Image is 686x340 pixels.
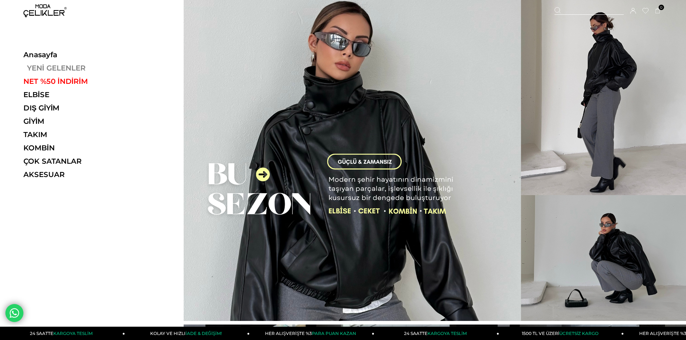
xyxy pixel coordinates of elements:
[312,331,356,336] span: PARA PUAN KAZAN
[499,327,624,340] a: 1500 TL VE ÜZERİÜCRETSİZ KARGO
[185,331,221,336] span: İADE & DEĞİŞİM!
[125,327,250,340] a: KOLAY VE HIZLIİADE & DEĞİŞİM!
[23,117,122,126] a: GİYİM
[23,4,67,17] img: logo
[23,157,122,166] a: ÇOK SATANLAR
[23,130,122,139] a: TAKIM
[23,64,122,72] a: YENİ GELENLER
[655,8,660,14] a: 0
[250,327,374,340] a: HER ALIŞVERİŞTE %3PARA PUAN KAZAN
[23,144,122,152] a: KOMBİN
[23,104,122,112] a: DIŞ GİYİM
[0,327,125,340] a: 24 SAATTEKARGOYA TESLİM
[23,50,122,59] a: Anasayfa
[23,170,122,179] a: AKSESUAR
[375,327,499,340] a: 24 SAATTEKARGOYA TESLİM
[23,90,122,99] a: ELBİSE
[659,5,664,10] span: 0
[23,77,122,86] a: NET %50 İNDİRİM
[427,331,466,336] span: KARGOYA TESLİM
[53,331,92,336] span: KARGOYA TESLİM
[559,331,598,336] span: ÜCRETSİZ KARGO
